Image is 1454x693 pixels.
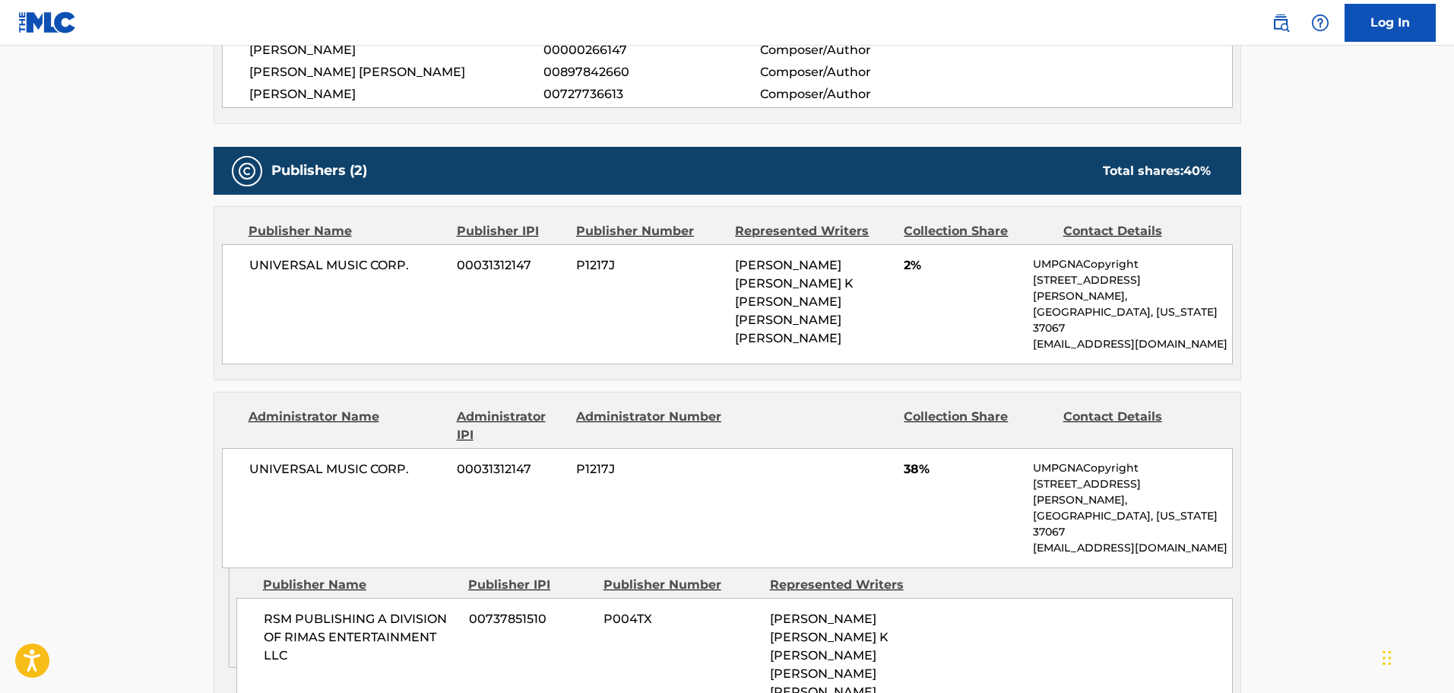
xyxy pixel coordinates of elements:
span: 00000266147 [543,41,759,59]
span: 00897842660 [543,63,759,81]
span: P004TX [603,610,759,628]
div: Collection Share [904,408,1051,444]
span: UNIVERSAL MUSIC CORP. [249,460,446,478]
span: Composer/Author [760,63,957,81]
span: [PERSON_NAME] [249,85,544,103]
iframe: Chat Widget [1378,620,1454,693]
span: 38% [904,460,1022,478]
div: Drag [1383,635,1392,681]
div: Publisher IPI [457,222,565,240]
span: 00031312147 [457,256,565,275]
div: Publisher Name [249,222,445,240]
span: [PERSON_NAME] [PERSON_NAME] [249,63,544,81]
div: Publisher Name [263,576,457,594]
div: Represented Writers [735,222,892,240]
img: help [1311,14,1329,32]
span: Composer/Author [760,41,957,59]
h5: Publishers (2) [271,162,367,180]
div: Help [1305,8,1335,38]
p: UMPGNACopyright [1033,256,1231,272]
span: [PERSON_NAME] [249,41,544,59]
p: [STREET_ADDRESS][PERSON_NAME], [1033,476,1231,508]
div: Total shares: [1103,162,1211,180]
span: UNIVERSAL MUSIC CORP. [249,256,446,275]
span: P1217J [576,256,724,275]
p: [GEOGRAPHIC_DATA], [US_STATE] 37067 [1033,508,1231,540]
div: Administrator IPI [457,408,565,444]
div: Publisher IPI [468,576,592,594]
div: Contact Details [1063,408,1211,444]
span: P1217J [576,460,724,478]
img: Publishers [238,162,256,180]
span: [PERSON_NAME] [PERSON_NAME] K [PERSON_NAME] [PERSON_NAME] [PERSON_NAME] [735,258,854,345]
img: search [1272,14,1290,32]
span: 00727736613 [543,85,759,103]
a: Log In [1345,4,1436,42]
div: Contact Details [1063,222,1211,240]
p: [GEOGRAPHIC_DATA], [US_STATE] 37067 [1033,304,1231,336]
div: Administrator Name [249,408,445,444]
img: MLC Logo [18,11,77,33]
div: Publisher Number [576,222,724,240]
div: Represented Writers [770,576,925,594]
p: [STREET_ADDRESS][PERSON_NAME], [1033,272,1231,304]
span: RSM PUBLISHING A DIVISION OF RIMAS ENTERTAINMENT LLC [264,610,458,665]
span: 40 % [1183,164,1211,178]
span: 2% [904,256,1022,275]
a: Public Search [1266,8,1296,38]
div: Publisher Number [603,576,759,594]
p: UMPGNACopyright [1033,460,1231,476]
p: [EMAIL_ADDRESS][DOMAIN_NAME] [1033,336,1231,352]
p: [EMAIL_ADDRESS][DOMAIN_NAME] [1033,540,1231,556]
span: 00031312147 [457,460,565,478]
span: Composer/Author [760,85,957,103]
span: 00737851510 [469,610,592,628]
div: Collection Share [904,222,1051,240]
div: Administrator Number [576,408,724,444]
